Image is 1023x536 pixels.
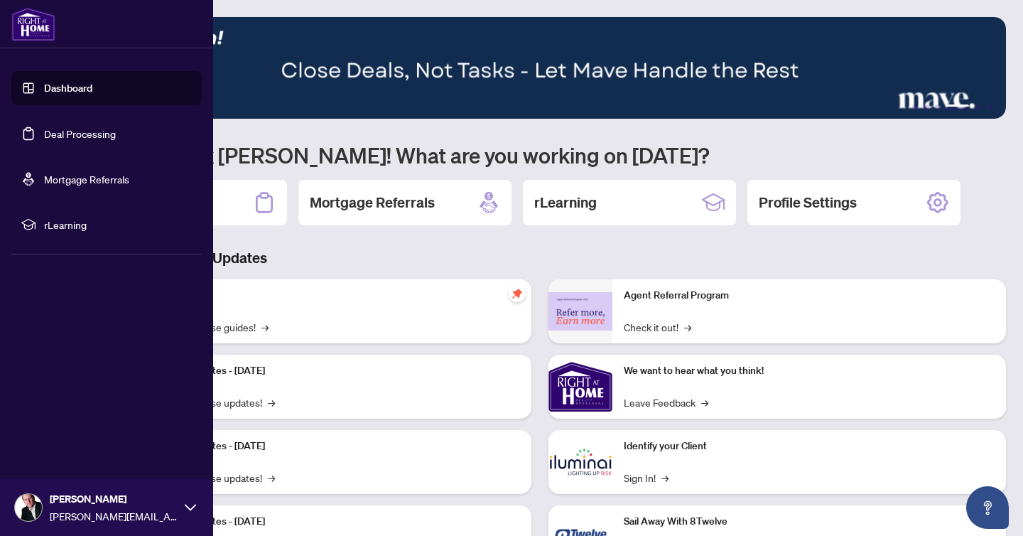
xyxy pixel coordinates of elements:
button: 2 [924,104,929,110]
p: Platform Updates - [DATE] [149,514,520,530]
button: 6 [986,104,992,110]
h3: Brokerage & Industry Updates [74,248,1006,268]
h1: Welcome back [PERSON_NAME]! What are you working on [DATE]? [74,141,1006,168]
p: Sail Away With 8Twelve [624,514,995,530]
span: → [684,319,691,335]
h2: Mortgage Referrals [310,193,435,213]
p: Agent Referral Program [624,288,995,304]
span: → [701,395,708,410]
img: logo [11,7,55,41]
span: [PERSON_NAME][EMAIL_ADDRESS][DOMAIN_NAME] [50,508,178,524]
h2: Profile Settings [759,193,857,213]
p: Self-Help [149,288,520,304]
a: Check it out!→ [624,319,691,335]
span: pushpin [509,285,526,302]
button: 4 [946,104,969,110]
span: → [268,395,275,410]
button: Open asap [966,486,1009,529]
span: → [661,470,669,486]
a: Dashboard [44,82,92,95]
button: 1 [912,104,918,110]
a: Mortgage Referrals [44,173,129,186]
p: Identify your Client [624,439,995,454]
span: → [261,319,269,335]
button: 3 [935,104,941,110]
p: Platform Updates - [DATE] [149,439,520,454]
p: We want to hear what you think! [624,363,995,379]
img: Identify your Client [548,430,612,494]
a: Deal Processing [44,127,116,140]
img: Profile Icon [15,494,42,521]
span: [PERSON_NAME] [50,491,178,507]
h2: rLearning [534,193,597,213]
span: → [268,470,275,486]
span: rLearning [44,217,192,232]
a: Sign In!→ [624,470,669,486]
a: Leave Feedback→ [624,395,708,410]
button: 5 [975,104,980,110]
p: Platform Updates - [DATE] [149,363,520,379]
img: We want to hear what you think! [548,355,612,419]
img: Slide 3 [74,17,1006,119]
img: Agent Referral Program [548,292,612,331]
